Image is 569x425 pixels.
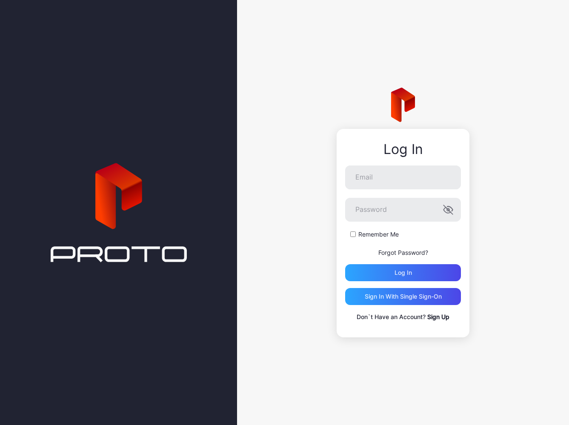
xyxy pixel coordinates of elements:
[345,165,461,189] input: Email
[443,205,453,215] button: Password
[345,198,461,222] input: Password
[345,264,461,281] button: Log in
[358,230,399,239] label: Remember Me
[345,288,461,305] button: Sign in With Single Sign-On
[365,293,442,300] div: Sign in With Single Sign-On
[395,269,412,276] div: Log in
[345,312,461,322] p: Don`t Have an Account?
[427,313,449,320] a: Sign Up
[345,142,461,157] div: Log In
[378,249,428,256] a: Forgot Password?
